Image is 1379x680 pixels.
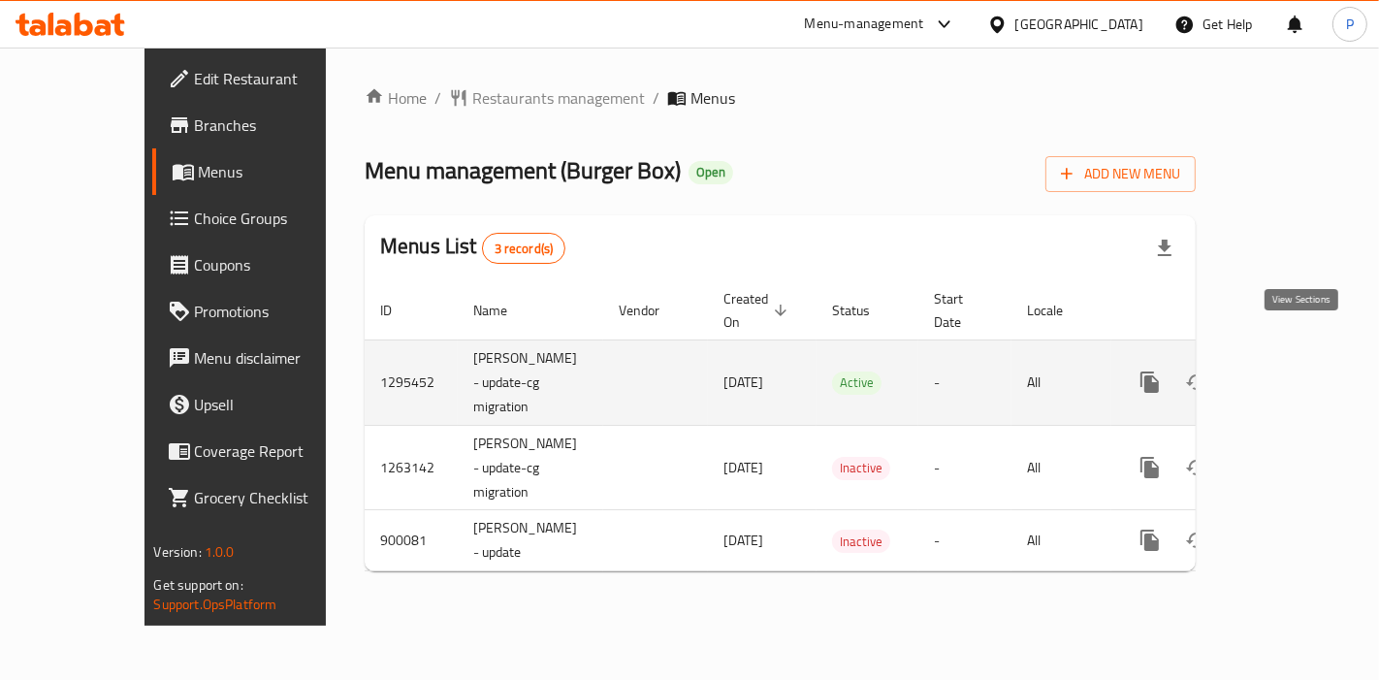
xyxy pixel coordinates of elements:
a: Choice Groups [152,195,374,242]
button: more [1127,444,1173,491]
a: Promotions [152,288,374,335]
span: Upsell [195,393,359,416]
a: Menu disclaimer [152,335,374,381]
span: Add New Menu [1061,162,1180,186]
span: Branches [195,113,359,137]
button: Change Status [1173,359,1220,405]
span: Menu management ( Burger Box ) [365,148,681,192]
span: Menu disclaimer [195,346,359,370]
table: enhanced table [365,281,1329,572]
h2: Menus List [380,232,565,264]
span: Promotions [195,300,359,323]
span: Open [689,164,733,180]
button: more [1127,517,1173,564]
span: Name [473,299,532,322]
div: Inactive [832,530,890,553]
button: Add New Menu [1045,156,1196,192]
td: - [918,340,1011,425]
a: Branches [152,102,374,148]
span: 3 record(s) [483,240,565,258]
span: [DATE] [723,455,763,480]
span: Active [832,372,882,394]
div: Active [832,372,882,395]
span: Coupons [195,253,359,276]
a: Restaurants management [449,86,645,110]
span: P [1346,14,1354,35]
span: [DATE] [723,528,763,553]
span: Locale [1027,299,1088,322]
td: [PERSON_NAME] - update-cg migration [458,340,603,425]
span: Edit Restaurant [195,67,359,90]
button: more [1127,359,1173,405]
td: 900081 [365,510,458,571]
a: Home [365,86,427,110]
span: Get support on: [154,572,243,598]
span: Inactive [832,531,890,553]
span: 1.0.0 [205,539,235,565]
button: Change Status [1173,444,1220,491]
span: Choice Groups [195,207,359,230]
span: ID [380,299,417,322]
a: Coverage Report [152,428,374,474]
td: [PERSON_NAME] - update [458,510,603,571]
span: [DATE] [723,370,763,395]
span: Start Date [934,287,988,334]
span: Vendor [619,299,685,322]
td: [PERSON_NAME] - update-cg migration [458,425,603,510]
td: All [1011,510,1111,571]
span: Restaurants management [472,86,645,110]
li: / [653,86,659,110]
span: Menus [690,86,735,110]
span: Status [832,299,895,322]
div: Export file [1141,225,1188,272]
a: Menus [152,148,374,195]
div: Total records count [482,233,566,264]
span: Created On [723,287,793,334]
span: Inactive [832,457,890,479]
div: Open [689,161,733,184]
td: 1295452 [365,340,458,425]
span: Coverage Report [195,439,359,463]
a: Coupons [152,242,374,288]
a: Upsell [152,381,374,428]
td: - [918,425,1011,510]
span: Grocery Checklist [195,486,359,509]
a: Grocery Checklist [152,474,374,521]
td: All [1011,340,1111,425]
div: Menu-management [805,13,924,36]
li: / [434,86,441,110]
button: Change Status [1173,517,1220,564]
div: [GEOGRAPHIC_DATA] [1015,14,1143,35]
div: Inactive [832,457,890,480]
a: Support.OpsPlatform [154,592,277,617]
td: 1263142 [365,425,458,510]
th: Actions [1111,281,1329,340]
a: Edit Restaurant [152,55,374,102]
span: Menus [199,160,359,183]
span: Version: [154,539,202,565]
nav: breadcrumb [365,86,1196,110]
td: All [1011,425,1111,510]
td: - [918,510,1011,571]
